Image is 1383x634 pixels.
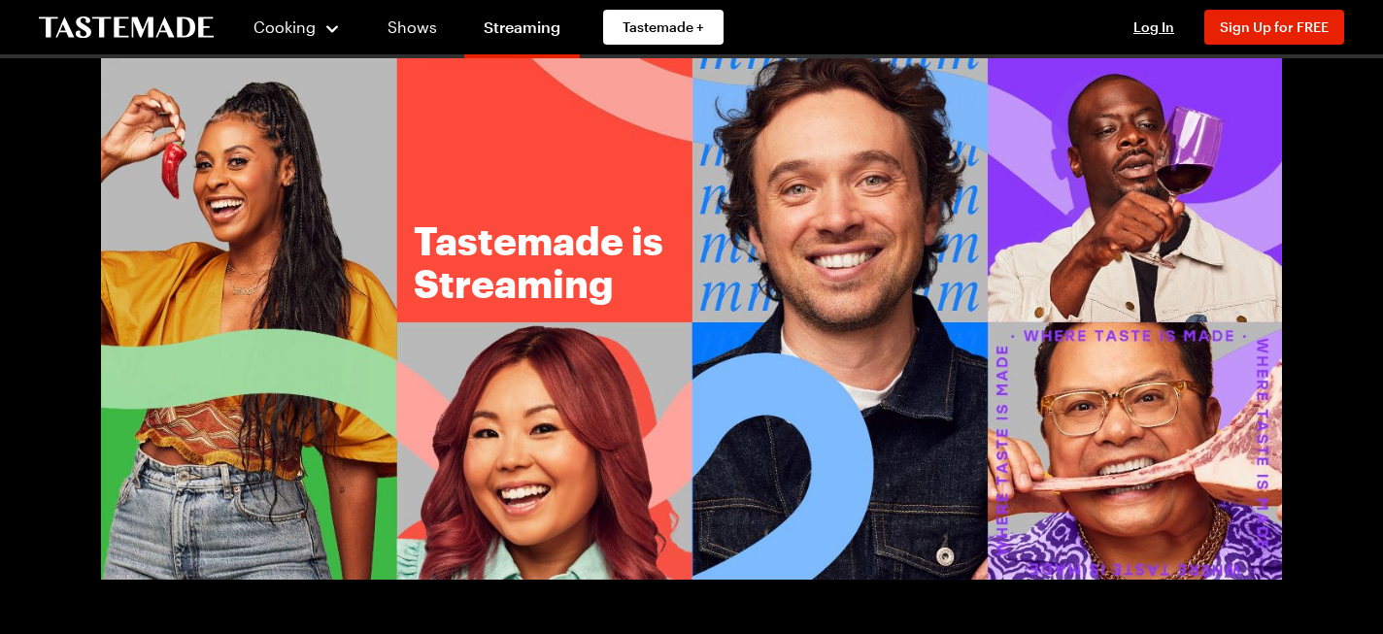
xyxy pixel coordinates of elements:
[1204,10,1344,45] button: Sign Up for FREE
[253,17,316,36] span: Cooking
[414,219,725,305] h1: Tastemade is Streaming
[1115,17,1193,37] button: Log In
[603,10,724,45] a: Tastemade +
[39,17,214,39] a: To Tastemade Home Page
[253,4,341,50] button: Cooking
[1220,18,1329,35] span: Sign Up for FREE
[464,4,580,58] a: Streaming
[1133,18,1174,35] span: Log In
[623,17,704,37] span: Tastemade +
